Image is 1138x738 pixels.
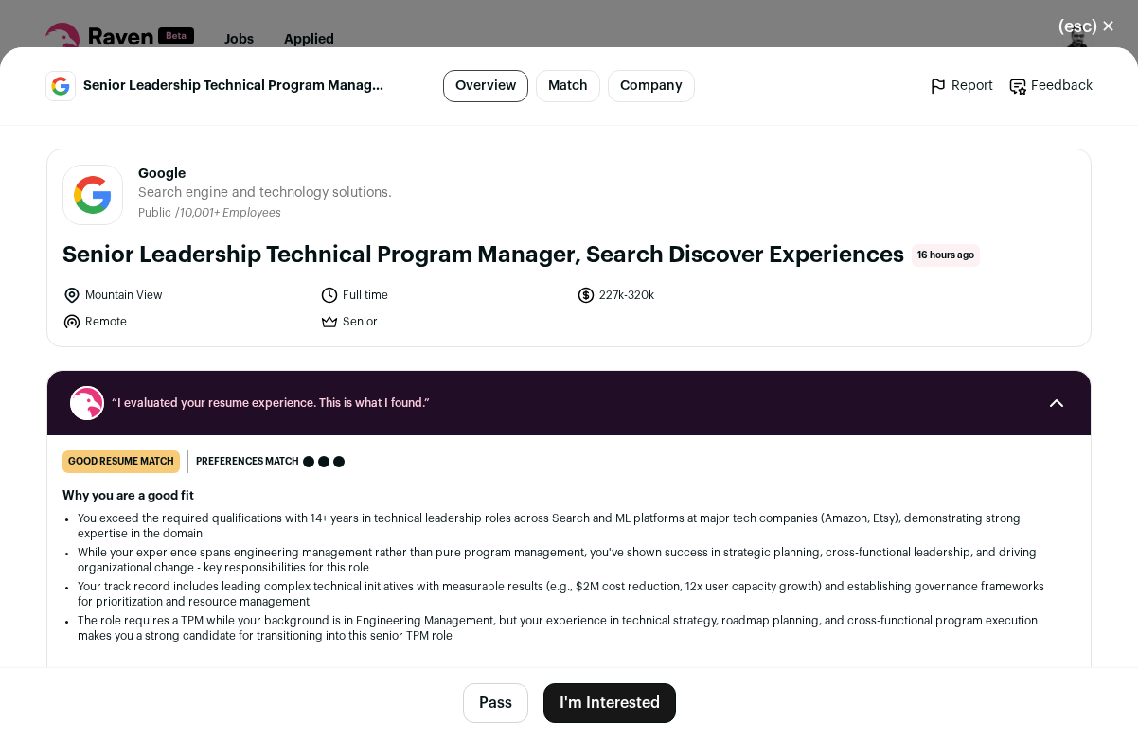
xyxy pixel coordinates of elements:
[62,312,309,331] li: Remote
[78,545,1060,575] li: While your experience spans engineering management rather than pure program management, you've sh...
[62,240,904,271] h1: Senior Leadership Technical Program Manager, Search Discover Experiences
[46,72,75,100] img: 8d2c6156afa7017e60e680d3937f8205e5697781b6c771928cb24e9df88505de.jpg
[463,683,528,723] button: Pass
[912,244,980,267] span: 16 hours ago
[138,206,175,220] li: Public
[536,70,600,102] a: Match
[1008,77,1093,96] a: Feedback
[180,207,281,219] span: 10,001+ Employees
[78,511,1060,541] li: You exceed the required qualifications with 14+ years in technical leadership roles across Search...
[608,70,695,102] a: Company
[577,286,823,305] li: 227k-320k
[443,70,528,102] a: Overview
[138,165,392,184] span: Google
[175,206,281,220] li: /
[112,395,1026,411] span: “I evaluated your resume experience. This is what I found.”
[62,450,180,473] div: good resume match
[138,184,392,202] span: Search engine and technology solutions.
[320,312,566,331] li: Senior
[78,613,1060,643] li: The role requires a TPM while your background is in Engineering Management, but your experience i...
[1036,6,1138,47] button: Close modal
[929,77,993,96] a: Report
[196,452,299,471] span: Preferences match
[62,286,309,305] li: Mountain View
[62,488,1076,503] h2: Why you are a good fit
[320,286,566,305] li: Full time
[83,77,384,96] span: Senior Leadership Technical Program Manager, Search Discover Experiences
[63,166,122,224] img: 8d2c6156afa7017e60e680d3937f8205e5697781b6c771928cb24e9df88505de.jpg
[543,683,676,723] button: I'm Interested
[78,579,1060,609] li: Your track record includes leading complex technical initiatives with measurable results (e.g., $...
